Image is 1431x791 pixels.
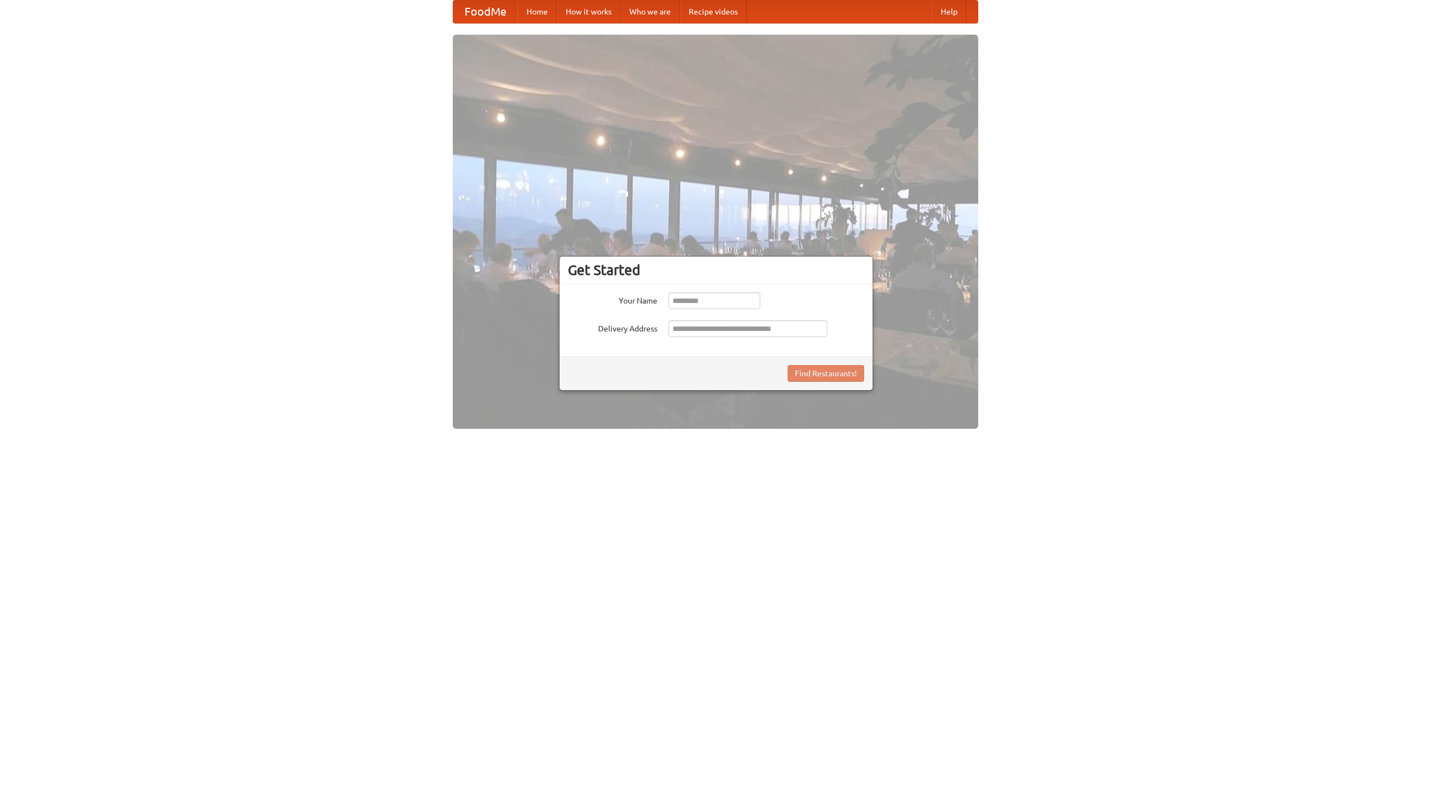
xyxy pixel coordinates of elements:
label: Delivery Address [568,320,657,334]
button: Find Restaurants! [788,365,864,382]
label: Your Name [568,292,657,306]
a: Who we are [620,1,680,23]
a: How it works [557,1,620,23]
h3: Get Started [568,262,864,278]
a: Help [932,1,966,23]
a: Recipe videos [680,1,747,23]
a: Home [518,1,557,23]
a: FoodMe [453,1,518,23]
